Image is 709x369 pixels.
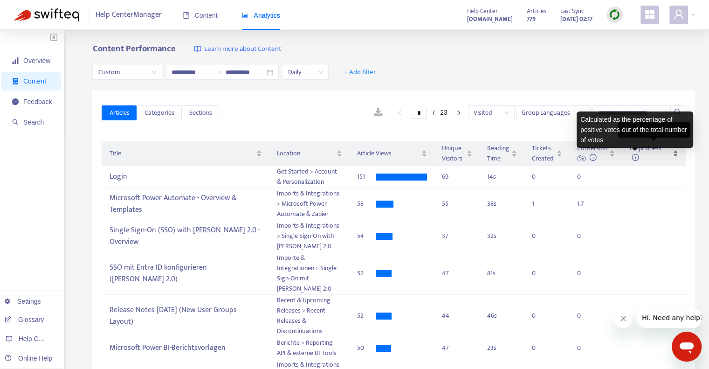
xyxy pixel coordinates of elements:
span: Location [277,148,335,159]
div: 151 [357,172,376,182]
button: Categories [137,105,181,120]
span: left [397,110,402,116]
div: Login [109,169,262,185]
span: right [456,110,461,116]
div: Calculated as the percentage of positive votes out of the total number of votes [577,111,693,148]
strong: 779 [527,14,536,24]
button: + Add filter [337,65,383,80]
td: Recent & Upcoming Releases > Recent Releases & Discontinuations [269,295,350,337]
span: Custom [98,65,157,79]
span: container [12,78,19,84]
div: 69 [442,172,472,182]
span: Sections [189,108,212,118]
a: Learn more about Content [194,44,281,55]
span: search [12,119,19,125]
span: Visited [474,106,509,120]
li: 1/23 [411,107,447,118]
span: / [433,109,434,116]
div: Single Sign-On (SSO) with [PERSON_NAME] 2.0 - Overview [109,223,262,250]
div: 54 [357,231,376,241]
div: 52 [357,311,376,321]
img: sync.dc5367851b00ba804db3.png [609,9,620,21]
span: Tickets Created [532,143,555,164]
button: Sections [181,105,219,120]
span: Unique Visitors [442,143,465,164]
div: 0 [577,268,596,278]
span: Articles [109,108,129,118]
span: search [674,108,681,116]
td: Imports & Integrations > Microsoft Power Automate & Zapier [269,188,350,220]
th: Reading Time [480,141,524,166]
div: 52 [357,268,376,278]
span: to [214,69,222,76]
span: Content [183,12,218,19]
a: [DOMAIN_NAME] [467,14,513,24]
img: image-link [194,45,201,53]
span: + Add filter [344,67,376,78]
td: Get Started > Account & Personalization [269,166,350,188]
th: Location [269,141,350,166]
span: area-chart [242,12,248,19]
th: Tickets Created [524,141,570,166]
iframe: Nachricht schließen [614,309,633,328]
th: Article Views [350,141,434,166]
span: Help Center Manager [96,6,162,24]
div: 50 [357,343,376,353]
div: 38 s [487,199,517,209]
div: 0 [577,231,596,241]
div: 37 [442,231,472,241]
div: 0 [532,343,551,353]
div: 1 [532,199,551,209]
span: Overview [23,57,50,64]
a: Settings [5,298,41,305]
td: Berichte > Reporting API & externe BI-Tools [269,337,350,359]
span: appstore [644,9,655,20]
th: Title [102,141,269,166]
strong: [DATE] 02:17 [560,14,592,24]
li: Next Page [451,107,466,118]
td: Importe & Integrationen > Single Sign-On mit [PERSON_NAME] 2.0 [269,252,350,295]
span: Help Center [467,6,498,16]
span: signal [12,57,19,64]
iframe: Schaltfläche zum Öffnen des Messaging-Fensters [672,332,702,362]
span: Search [23,118,44,126]
span: message [12,98,19,105]
span: Group Languages [522,106,585,120]
span: Content [23,77,46,85]
div: 55 [442,199,472,209]
span: Article Views [357,148,420,159]
span: book [183,12,189,19]
div: 0 [577,311,596,321]
div: 32 s [487,231,517,241]
span: Feedback [23,98,52,105]
div: 0 [532,311,551,321]
button: left [392,107,407,118]
span: swap-right [214,69,222,76]
span: Conversion (%) [577,143,607,164]
div: 47 [442,343,472,353]
span: Last Sync [560,6,584,16]
div: 46 s [487,311,517,321]
div: Microsoft Power BI-Berichtsvorlagen [109,341,262,356]
iframe: Nachricht vom Unternehmen [636,307,702,328]
div: 23 s [487,343,517,353]
div: Release Notes [DATE] (New User Groups Layout) [109,302,262,329]
span: Reading Time [487,143,509,164]
span: Daily [288,65,323,79]
button: right [451,107,466,118]
img: Swifteq [14,8,79,21]
div: 0 [532,231,551,241]
span: user [673,9,684,20]
div: 0 [577,343,596,353]
div: 58 [357,199,376,209]
div: 44 [442,311,472,321]
div: SSO mit Entra ID konfigurieren ([PERSON_NAME] 2.0) [109,260,262,287]
span: Analytics [242,12,280,19]
div: 14 s [487,172,517,182]
button: Articles [102,105,137,120]
div: 0 [532,268,551,278]
div: 0 [532,172,551,182]
b: Content Performance [92,42,175,56]
div: Microsoft Power Automate - Overview & Templates [109,190,262,217]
